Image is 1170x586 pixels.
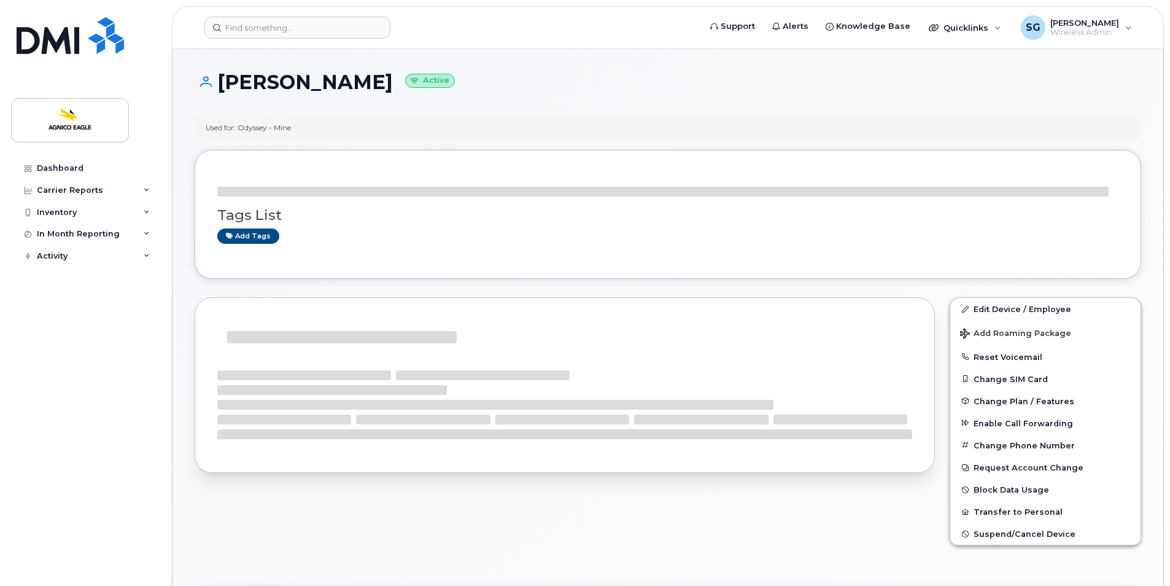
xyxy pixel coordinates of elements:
button: Reset Voicemail [950,346,1141,368]
button: Change SIM Card [950,368,1141,390]
span: Suspend/Cancel Device [974,529,1075,539]
button: Block Data Usage [950,479,1141,501]
button: Enable Call Forwarding [950,412,1141,434]
span: Change Plan / Features [974,396,1074,405]
span: Enable Call Forwarding [974,418,1073,428]
small: Active [405,74,455,88]
button: Add Roaming Package [950,320,1141,345]
a: Edit Device / Employee [950,298,1141,320]
div: Used for: Odyssey - Mine [206,122,291,133]
button: Change Plan / Features [950,390,1141,412]
h1: [PERSON_NAME] [195,71,1141,93]
button: Transfer to Personal [950,501,1141,523]
span: Add Roaming Package [960,329,1071,340]
h3: Tags List [217,208,1118,223]
a: Add tags [217,229,279,244]
button: Change Phone Number [950,434,1141,456]
button: Suspend/Cancel Device [950,523,1141,545]
button: Request Account Change [950,456,1141,479]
